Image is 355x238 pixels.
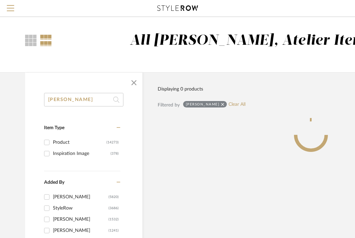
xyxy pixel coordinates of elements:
div: [PERSON_NAME] [53,225,109,236]
div: Filtered by [158,101,180,109]
button: Close [127,76,141,90]
input: Search within 0 results [44,93,123,106]
div: (378) [111,148,119,159]
div: Product [53,137,106,148]
div: (5820) [109,192,119,202]
div: (1532) [109,214,119,225]
div: (14273) [106,137,119,148]
span: Added By [44,180,64,185]
a: Clear All [229,102,245,107]
div: Inspiration Image [53,148,111,159]
div: StyleRow [53,203,109,214]
div: Displaying 0 products [158,85,203,93]
div: [PERSON_NAME] [186,102,220,106]
span: Item Type [44,125,64,130]
div: [PERSON_NAME] [53,192,109,202]
div: (1241) [109,225,119,236]
div: [PERSON_NAME] [53,214,109,225]
div: (3686) [109,203,119,214]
